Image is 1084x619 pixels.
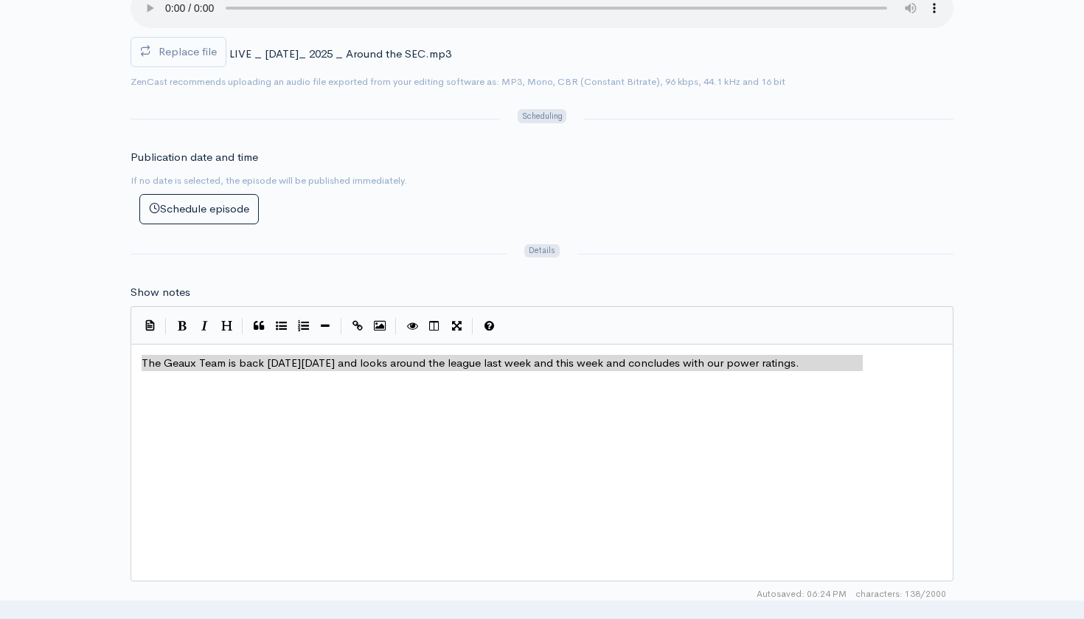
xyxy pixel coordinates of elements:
[423,315,445,337] button: Toggle Side by Side
[165,318,167,335] i: |
[757,587,847,601] span: Autosaved: 06:24 PM
[248,315,270,337] button: Quote
[139,314,161,336] button: Insert Show Notes Template
[401,315,423,337] button: Toggle Preview
[478,315,500,337] button: Markdown Guide
[242,318,243,335] i: |
[142,356,799,370] span: The Geaux Team is back [DATE][DATE] and looks around the league last week and this week and concl...
[445,315,468,337] button: Toggle Fullscreen
[131,284,190,301] label: Show notes
[193,315,215,337] button: Italic
[314,315,336,337] button: Insert Horizontal Line
[139,194,259,224] button: Schedule episode
[518,109,566,123] span: Scheduling
[524,244,559,258] span: Details
[472,318,473,335] i: |
[131,149,258,166] label: Publication date and time
[171,315,193,337] button: Bold
[159,44,217,58] span: Replace file
[270,315,292,337] button: Generic List
[347,315,369,337] button: Create Link
[131,75,785,88] small: ZenCast recommends uploading an audio file exported from your editing software as: MP3, Mono, CBR...
[292,315,314,337] button: Numbered List
[369,315,391,337] button: Insert Image
[855,587,946,601] span: 138/2000
[229,46,451,60] span: LIVE _ [DATE]_ 2025 _ Around the SEC.mp3
[131,174,407,187] small: If no date is selected, the episode will be published immediately.
[395,318,397,335] i: |
[341,318,342,335] i: |
[215,315,237,337] button: Heading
